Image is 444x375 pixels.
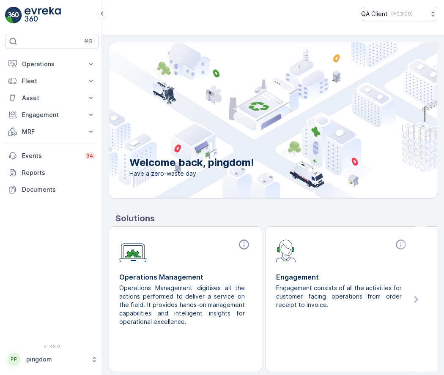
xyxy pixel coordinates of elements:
[276,239,296,262] img: module-icon
[5,7,22,24] img: logo
[361,10,388,18] p: QA Client
[22,152,79,160] p: Events
[119,272,252,282] p: Operations Management
[115,212,437,225] p: Solutions
[119,284,245,326] p: Operations Management digitises all the actions performed to deliver a service on the field. It p...
[276,284,402,309] p: Engagement consists of all the activities for customer facing operations from order receipt to in...
[5,344,99,349] span: v 1.49.0
[7,353,21,366] div: PP
[22,77,82,85] p: Fleet
[5,147,99,164] a: Events34
[22,168,95,177] p: Reports
[25,7,61,24] img: logo_light-DOdMpM7g.png
[391,11,413,17] p: ( +03:00 )
[5,56,99,73] button: Operations
[84,38,93,45] p: ⌘B
[22,185,95,194] p: Documents
[22,94,82,102] p: Asset
[5,90,99,106] button: Asset
[119,239,147,263] img: module-icon
[22,111,82,119] p: Engagement
[129,169,254,178] span: Have a zero-waste day
[5,73,99,90] button: Fleet
[22,60,82,68] p: Operations
[5,181,99,198] a: Documents
[276,272,408,282] p: Engagement
[22,128,82,136] p: MRF
[5,106,99,123] button: Engagement
[361,7,437,21] button: QA Client(+03:00)
[5,123,99,140] button: MRF
[71,42,437,198] img: city illustration
[86,152,93,159] p: 34
[5,164,99,181] a: Reports
[129,156,254,169] p: Welcome back, pingdom!
[5,351,99,368] button: PPpingdom
[26,355,87,364] p: pingdom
